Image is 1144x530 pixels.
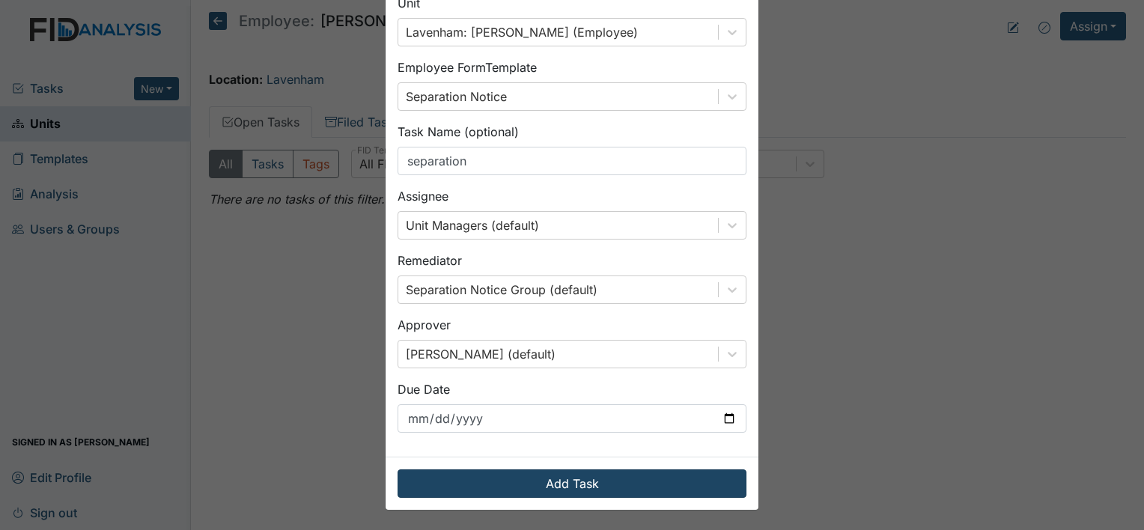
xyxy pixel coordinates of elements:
button: Add Task [398,469,746,498]
label: Remediator [398,252,462,269]
label: Employee Form Template [398,58,537,76]
div: Unit Managers (default) [406,216,539,234]
div: Lavenham: [PERSON_NAME] (Employee) [406,23,638,41]
div: [PERSON_NAME] (default) [406,345,556,363]
label: Approver [398,316,451,334]
div: Separation Notice Group (default) [406,281,597,299]
label: Due Date [398,380,450,398]
div: Separation Notice [406,88,507,106]
label: Assignee [398,187,448,205]
label: Task Name (optional) [398,123,519,141]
